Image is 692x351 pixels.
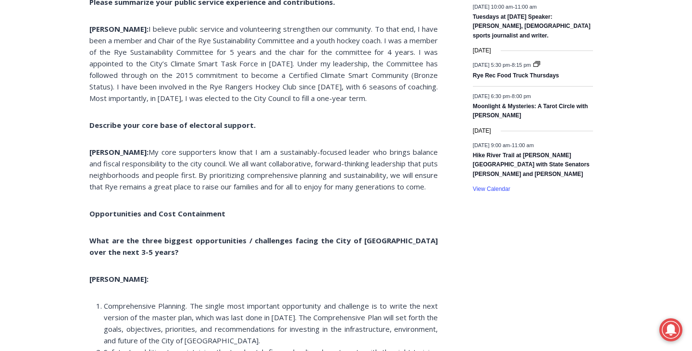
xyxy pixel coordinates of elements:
[89,120,256,130] b: Describe your core base of electoral support.
[473,46,491,55] time: [DATE]
[473,62,532,68] time: -
[89,24,438,103] span: I believe public service and volunteering strengthen our community. To that end, I have been a me...
[473,103,588,120] a: Moonlight & Mysteries: A Tarot Circle with [PERSON_NAME]
[515,4,537,10] span: 11:00 am
[89,209,225,218] b: Opportunities and Cost Containment
[473,13,591,40] a: Tuesdays at [DATE] Speaker: [PERSON_NAME], [DEMOGRAPHIC_DATA] sports journalist and writer.
[104,301,438,345] span: Comprehensive Planning. The single most important opportunity and challenge is to write the next ...
[89,274,148,284] b: [PERSON_NAME]:
[243,0,454,93] div: "I learned about the history of a place I’d honestly never considered even as a resident of [GEOG...
[473,93,510,99] span: [DATE] 6:30 pm
[512,142,534,148] span: 11:00 am
[251,96,445,117] span: Intern @ [DOMAIN_NAME]
[231,93,466,120] a: Intern @ [DOMAIN_NAME]
[512,93,531,99] span: 8:00 pm
[473,93,531,99] time: -
[473,72,559,80] a: Rye Rec Food Truck Thursdays
[473,126,491,136] time: [DATE]
[473,4,513,10] span: [DATE] 10:00 am
[473,152,590,178] a: Hike River Trail at [PERSON_NAME][GEOGRAPHIC_DATA] with State Senators [PERSON_NAME] and [PERSON_...
[473,4,537,10] time: -
[512,62,531,68] span: 8:15 pm
[89,236,438,257] b: What are the three biggest opportunities / challenges facing the City of [GEOGRAPHIC_DATA] over t...
[89,147,148,157] b: [PERSON_NAME]:
[473,142,510,148] span: [DATE] 9:00 am
[89,147,438,191] span: My core supporters know that I am a sustainably-focused leader who brings balance and fiscal resp...
[473,62,510,68] span: [DATE] 5:30 pm
[89,24,148,34] b: [PERSON_NAME]:
[473,142,534,148] time: -
[473,186,510,193] a: View Calendar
